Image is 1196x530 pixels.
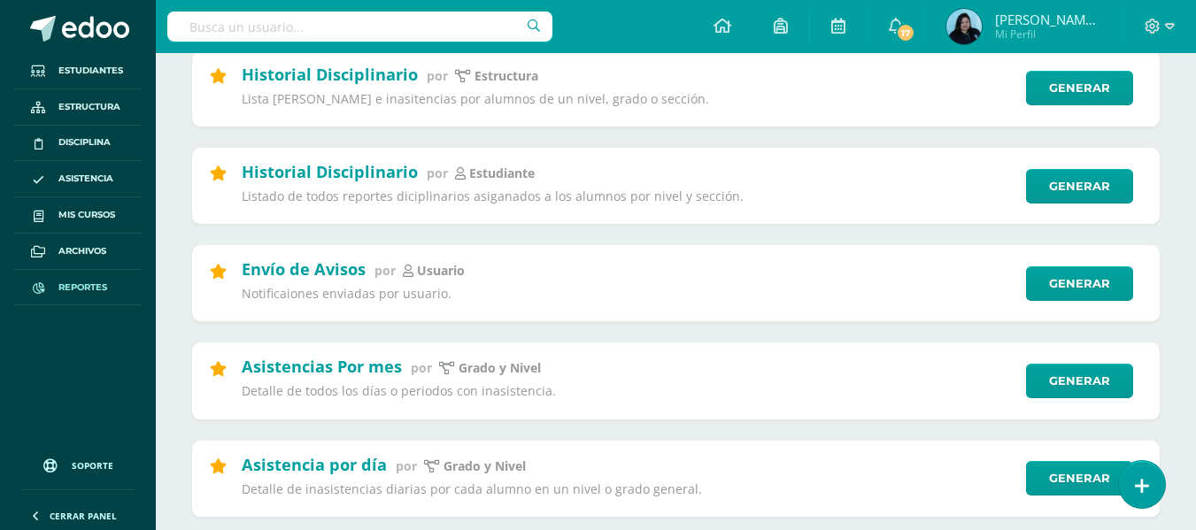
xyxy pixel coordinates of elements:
[58,280,107,295] span: Reportes
[58,100,120,114] span: Estructura
[459,360,541,376] p: Grado y Nivel
[374,262,396,279] span: por
[1026,266,1133,301] a: Generar
[14,53,142,89] a: Estudiantes
[427,165,448,181] span: por
[58,172,113,186] span: Asistencia
[242,383,1015,399] p: Detalle de todos los días o periodos con inasistencia.
[1026,71,1133,105] a: Generar
[72,459,113,472] span: Soporte
[242,258,366,280] h2: Envío de Avisos
[58,135,111,150] span: Disciplina
[1026,169,1133,204] a: Generar
[469,165,535,181] p: estudiante
[21,442,135,485] a: Soporte
[995,11,1101,28] span: [PERSON_NAME][DATE]
[242,91,1015,107] p: Lista [PERSON_NAME] e inasitencias por alumnos de un nivel, grado o sección.
[14,234,142,270] a: Archivos
[411,359,432,376] span: por
[14,161,142,197] a: Asistencia
[475,68,538,84] p: Estructura
[58,244,106,258] span: Archivos
[14,89,142,126] a: Estructura
[14,197,142,234] a: Mis cursos
[396,457,417,474] span: por
[167,12,552,42] input: Busca un usuario...
[242,286,1015,302] p: Notificaiones enviadas por usuario.
[995,27,1101,42] span: Mi Perfil
[1026,364,1133,398] a: Generar
[1026,461,1133,495] a: Generar
[946,9,982,44] img: 7cb9ebd05b140000fdc9db502d26292e.png
[58,64,123,78] span: Estudiantes
[50,510,117,522] span: Cerrar panel
[896,23,915,42] span: 17
[242,64,418,85] h2: Historial Disciplinario
[242,454,387,475] h2: Asistencia por día
[242,481,1015,497] p: Detalle de inasistencias diarias por cada alumno en un nivel o grado general.
[14,270,142,306] a: Reportes
[242,356,402,377] h2: Asistencias Por mes
[14,126,142,162] a: Disciplina
[444,458,526,474] p: Grado y Nivel
[417,263,465,279] p: Usuario
[242,188,1015,204] p: Listado de todos reportes diciplinarios asiganados a los alumnos por nivel y sección.
[427,67,448,84] span: por
[58,208,115,222] span: Mis cursos
[242,161,418,182] h2: Historial Disciplinario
